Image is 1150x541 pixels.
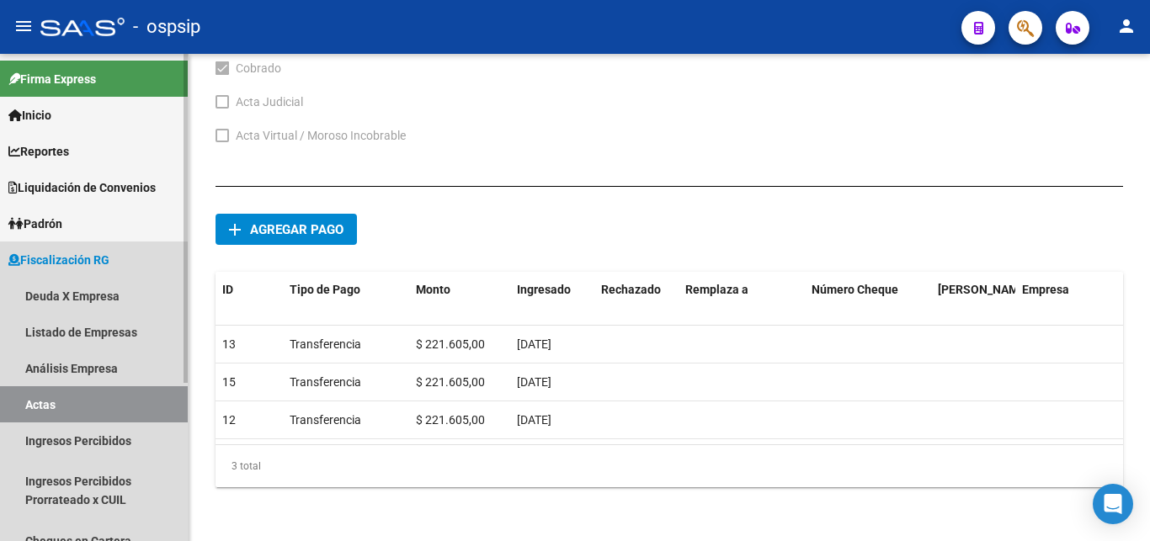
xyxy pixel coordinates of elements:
span: Transferencia [290,337,361,351]
datatable-header-cell: ID [216,272,283,327]
span: [DATE] [517,375,551,389]
span: Empresa [1022,283,1069,296]
span: 12 [222,413,236,427]
span: Liquidación de Convenios [8,178,156,197]
span: Fiscalización RG [8,251,109,269]
span: Transferencia [290,413,361,427]
span: 13 [222,337,236,351]
datatable-header-cell: Número Cheque [805,272,931,327]
span: [PERSON_NAME] [938,283,1029,296]
span: Monto [416,283,450,296]
span: Transferencia [290,375,361,389]
button: Agregar pago [216,214,357,245]
span: - ospsip [133,8,200,45]
div: Open Intercom Messenger [1093,484,1133,524]
span: Remplaza a [685,283,748,296]
span: Firma Express [8,70,96,88]
span: $ 221.605,00 [416,337,485,351]
span: 15 [222,375,236,389]
span: Cobrado [236,58,281,78]
span: Acta Judicial [236,92,303,112]
span: [DATE] [517,337,551,351]
span: $ 221.605,00 [416,413,485,427]
datatable-header-cell: Fecha Valor [931,272,1015,327]
datatable-header-cell: Monto [409,272,510,327]
span: Acta Virtual / Moroso Incobrable [236,125,406,146]
span: $ 221.605,00 [416,375,485,389]
span: Inicio [8,106,51,125]
mat-icon: add [225,220,245,240]
datatable-header-cell: Rechazado [594,272,679,327]
datatable-header-cell: Remplaza a [679,272,805,327]
span: Ingresado [517,283,571,296]
mat-icon: person [1116,16,1137,36]
span: Número Cheque [812,283,898,296]
datatable-header-cell: Tipo de Pago [283,272,409,327]
datatable-header-cell: Ingresado [510,272,594,327]
div: 3 total [216,445,1123,487]
span: Padrón [8,215,62,233]
span: Tipo de Pago [290,283,360,296]
datatable-header-cell: Empresa [1015,272,1142,327]
span: [DATE] [517,413,551,427]
mat-icon: menu [13,16,34,36]
span: ID [222,283,233,296]
span: Agregar pago [250,222,343,237]
span: Reportes [8,142,69,161]
span: Rechazado [601,283,661,296]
